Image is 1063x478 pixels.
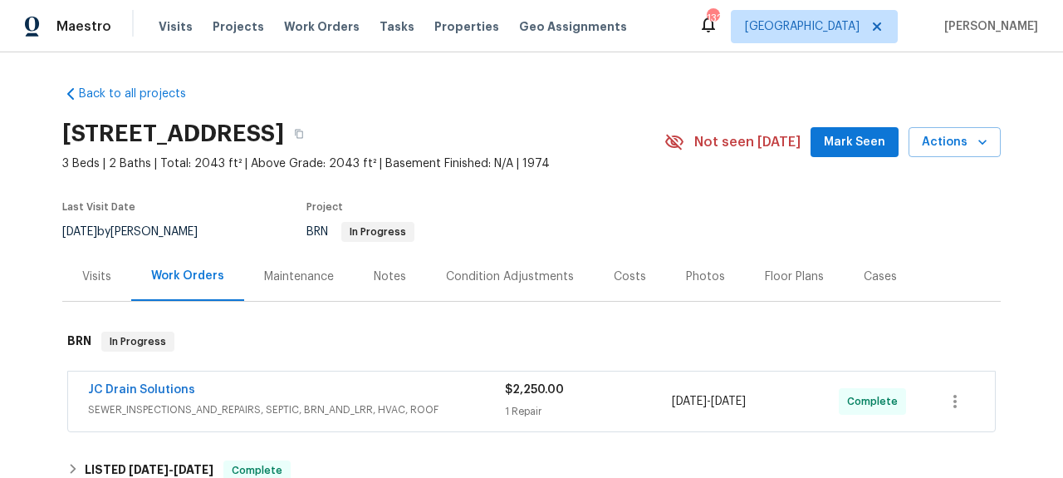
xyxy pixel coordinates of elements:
[711,396,746,407] span: [DATE]
[765,269,824,285] div: Floor Plans
[62,226,97,238] span: [DATE]
[519,18,627,35] span: Geo Assignments
[938,18,1038,35] span: [PERSON_NAME]
[434,18,499,35] span: Properties
[864,269,897,285] div: Cases
[505,403,672,420] div: 1 Repair
[174,464,213,476] span: [DATE]
[62,86,222,102] a: Back to all projects
[62,222,218,242] div: by [PERSON_NAME]
[88,384,195,396] a: JC Drain Solutions
[374,269,406,285] div: Notes
[745,18,860,35] span: [GEOGRAPHIC_DATA]
[62,126,284,142] h2: [STREET_ADDRESS]
[284,119,314,149] button: Copy Address
[343,227,413,237] span: In Progress
[159,18,193,35] span: Visits
[824,132,885,153] span: Mark Seen
[306,202,343,212] span: Project
[62,315,1001,368] div: BRN In Progress
[811,127,899,158] button: Mark Seen
[686,269,725,285] div: Photos
[213,18,264,35] span: Projects
[264,269,334,285] div: Maintenance
[62,202,135,212] span: Last Visit Date
[505,384,564,396] span: $2,250.00
[82,269,111,285] div: Visits
[306,226,414,238] span: BRN
[284,18,360,35] span: Work Orders
[151,268,224,284] div: Work Orders
[847,393,904,410] span: Complete
[909,127,1001,158] button: Actions
[672,396,707,407] span: [DATE]
[62,155,664,172] span: 3 Beds | 2 Baths | Total: 2043 ft² | Above Grade: 2043 ft² | Basement Finished: N/A | 1974
[694,134,801,150] span: Not seen [DATE]
[67,332,91,352] h6: BRN
[103,333,173,350] span: In Progress
[922,132,987,153] span: Actions
[56,18,111,35] span: Maestro
[88,402,505,418] span: SEWER_INSPECTIONS_AND_REPAIRS, SEPTIC, BRN_AND_LRR, HVAC, ROOF
[129,464,169,476] span: [DATE]
[672,393,746,410] span: -
[446,269,574,285] div: Condition Adjustments
[614,269,646,285] div: Costs
[380,21,414,32] span: Tasks
[707,10,718,27] div: 132
[129,464,213,476] span: -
